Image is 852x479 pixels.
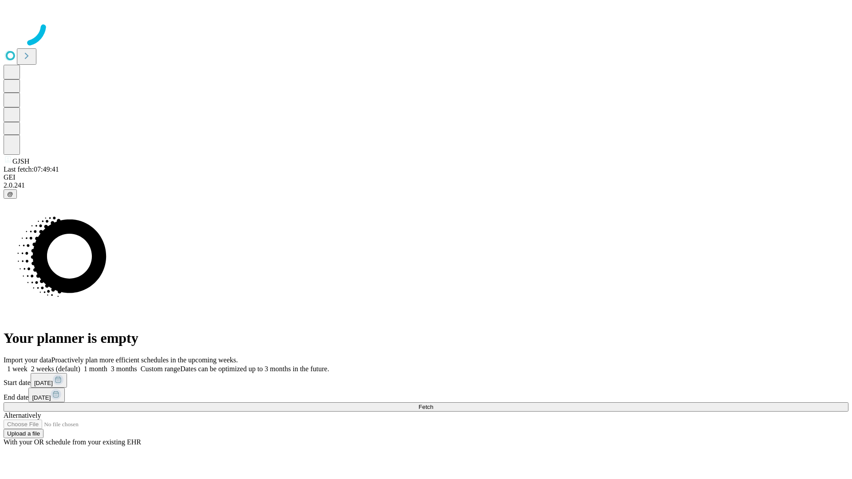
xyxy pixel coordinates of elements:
[4,438,141,446] span: With your OR schedule from your existing EHR
[7,365,28,373] span: 1 week
[4,181,848,189] div: 2.0.241
[34,380,53,386] span: [DATE]
[4,402,848,412] button: Fetch
[141,365,180,373] span: Custom range
[4,189,17,199] button: @
[4,373,848,388] div: Start date
[51,356,238,364] span: Proactively plan more efficient schedules in the upcoming weeks.
[4,356,51,364] span: Import your data
[4,165,59,173] span: Last fetch: 07:49:41
[12,157,29,165] span: GJSH
[7,191,13,197] span: @
[4,173,848,181] div: GEI
[4,330,848,346] h1: Your planner is empty
[31,373,67,388] button: [DATE]
[111,365,137,373] span: 3 months
[4,429,43,438] button: Upload a file
[4,412,41,419] span: Alternatively
[31,365,80,373] span: 2 weeks (default)
[418,404,433,410] span: Fetch
[180,365,329,373] span: Dates can be optimized up to 3 months in the future.
[28,388,65,402] button: [DATE]
[4,388,848,402] div: End date
[84,365,107,373] span: 1 month
[32,394,51,401] span: [DATE]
